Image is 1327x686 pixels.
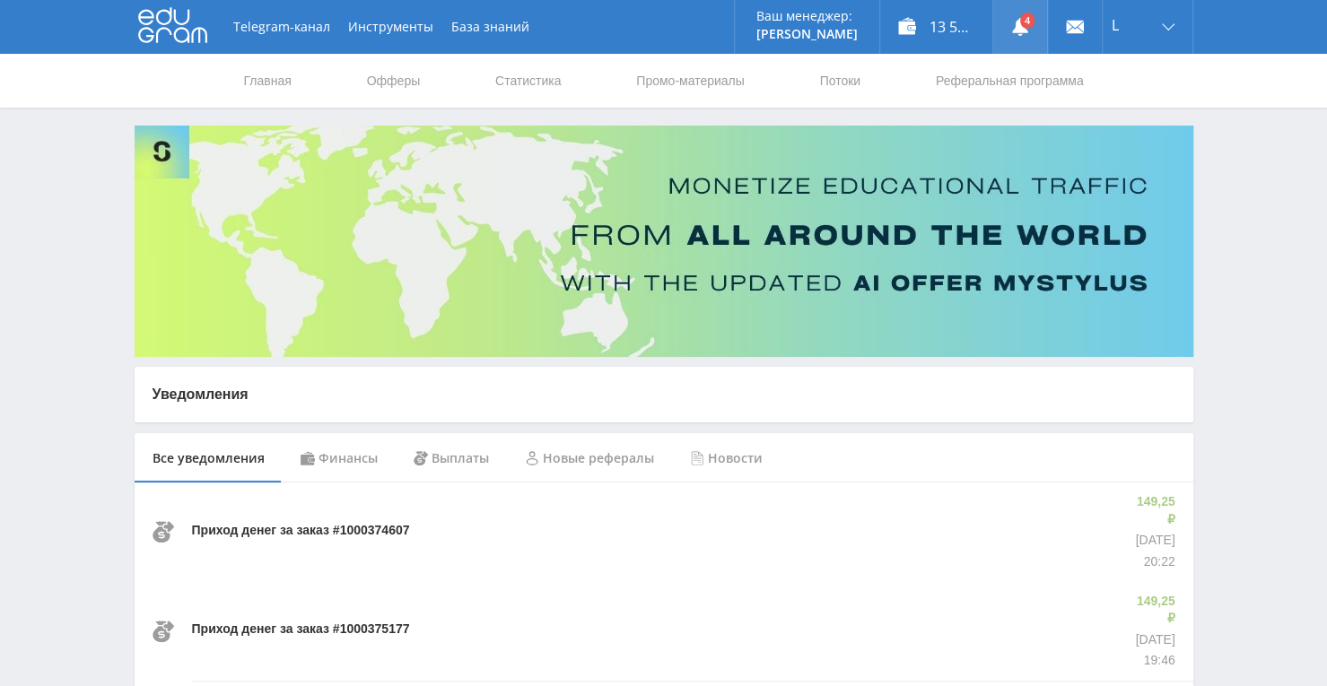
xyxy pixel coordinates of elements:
[135,126,1193,357] img: Banner
[634,54,746,108] a: Промо-материалы
[756,9,858,23] p: Ваш менеджер:
[153,385,1175,404] p: Уведомления
[396,433,507,483] div: Выплаты
[135,433,283,483] div: Все уведомления
[1131,631,1175,649] p: [DATE]
[283,433,396,483] div: Финансы
[817,54,862,108] a: Потоки
[672,433,781,483] div: Новости
[365,54,423,108] a: Офферы
[934,54,1086,108] a: Реферальная программа
[1131,532,1175,550] p: [DATE]
[1131,553,1175,571] p: 20:22
[242,54,293,108] a: Главная
[756,27,858,41] p: [PERSON_NAME]
[493,54,563,108] a: Статистика
[1131,593,1175,628] p: 149,25 ₽
[1131,652,1175,670] p: 19:46
[1131,493,1175,528] p: 149,25 ₽
[507,433,672,483] div: Новые рефералы
[192,621,410,638] p: Приход денег за заказ #1000375177
[1112,18,1119,32] span: L
[192,522,410,540] p: Приход денег за заказ #1000374607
